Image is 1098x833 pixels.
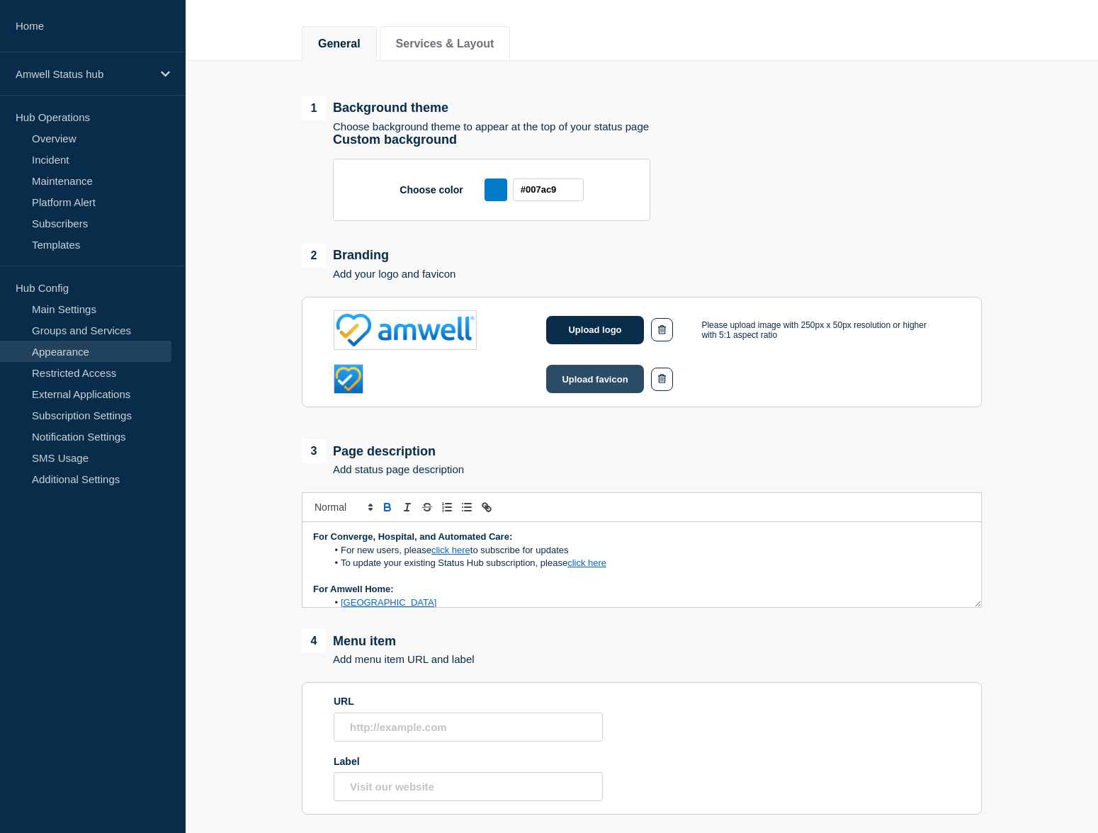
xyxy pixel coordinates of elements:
span: 2 [302,244,326,268]
div: Message [302,522,981,607]
div: Label [334,756,603,767]
strong: For Amwell Home: [313,584,394,594]
button: Services & Layout [396,38,494,50]
span: 3 [302,439,326,463]
img: logo [334,310,477,351]
img: favicon [334,364,363,394]
p: Amwell Status hub [16,68,152,80]
button: Toggle bulleted list [457,499,477,516]
div: Menu item [302,629,475,653]
div: Branding [302,244,455,268]
button: Toggle link [477,499,497,516]
button: Toggle bold text [378,499,397,516]
p: Choose background theme to appear at the top of your status page [333,120,649,132]
div: Background theme [302,96,649,120]
div: Choose color [333,159,650,221]
p: Custom background [333,132,982,147]
span: 1 [302,96,326,120]
input: Label [334,772,603,801]
a: [GEOGRAPHIC_DATA] [341,597,436,608]
span: 4 [302,629,326,653]
input: #FFFFFF [513,178,584,201]
li: For new users, please to subscribe for updates [327,544,971,557]
button: Upload favicon [546,365,644,393]
p: Add menu item URL and label [333,653,475,665]
div: Page description [302,439,464,463]
strong: For Converge, Hospital, and Automated Care: [313,531,512,542]
p: Add status page description [333,463,464,475]
a: click here [431,545,470,555]
button: Toggle strikethrough text [417,499,437,516]
button: Toggle italic text [397,499,417,516]
button: Upload logo [546,316,644,344]
input: URL [334,713,603,742]
a: click here [567,557,606,568]
p: Please upload image with 250px x 50px resolution or higher with 5:1 aspect ratio [701,320,942,340]
span: Font size [308,499,378,516]
li: To update your existing Status Hub subscription, please [327,557,971,569]
div: URL [334,696,603,707]
button: Toggle ordered list [437,499,457,516]
p: Add your logo and favicon [333,268,455,280]
button: General [318,38,361,50]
